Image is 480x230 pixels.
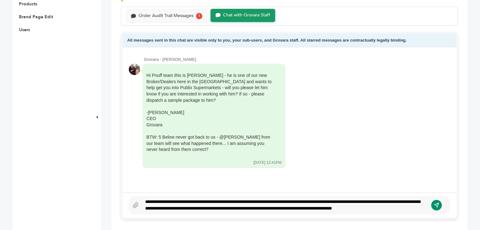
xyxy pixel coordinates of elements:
a: Users [19,27,30,33]
div: Grovara [146,122,273,128]
div: All messages sent in this chat are visible only to you, your sub-users, and Grovara staff. All st... [122,33,456,48]
div: 1 [196,13,202,19]
div: [DATE] 12:41PM [253,160,281,165]
div: Order Audit Trail Messages [139,13,193,19]
div: Grovara - [PERSON_NAME] [144,57,450,62]
a: Brand Page Edit [19,14,53,20]
div: Hi Pnuff team this is [PERSON_NAME] - he is one of our new Broker/Dealers here in the [GEOGRAPHIC... [146,72,273,159]
div: Chat with Grovara Staff [223,13,270,18]
div: BTW: 5 Below never got back to us - @[PERSON_NAME] from our team will see what happened there... ... [146,134,273,153]
div: -[PERSON_NAME] [146,110,273,116]
a: Products [19,1,37,7]
div: CEO [146,116,273,122]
